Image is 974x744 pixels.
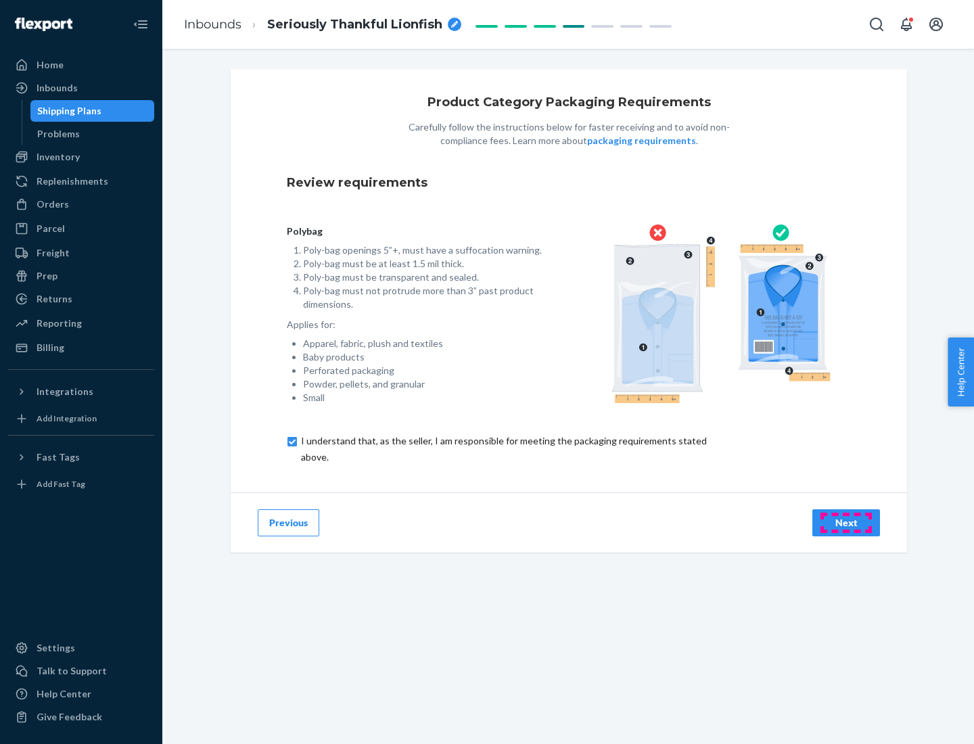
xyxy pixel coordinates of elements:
a: Orders [8,193,154,215]
div: Replenishments [37,175,108,188]
div: Settings [37,641,75,655]
div: Returns [37,292,72,306]
a: Freight [8,242,154,264]
button: Give Feedback [8,706,154,728]
button: Fast Tags [8,446,154,468]
a: Help Center [8,683,154,705]
a: Add Fast Tag [8,473,154,495]
button: Close Navigation [127,11,154,38]
p: Polybag [287,225,547,238]
button: Help Center [948,338,974,406]
button: Open Search Box [863,11,890,38]
a: Talk to Support [8,660,154,682]
a: Shipping Plans [30,100,155,122]
a: Inventory [8,146,154,168]
a: Billing [8,337,154,358]
button: Previous [258,509,319,536]
div: Give Feedback [37,710,102,724]
li: Small [303,391,547,404]
a: Home [8,54,154,76]
li: Baby products [303,350,547,364]
div: Fast Tags [37,450,80,464]
li: Apparel, fabric, plush and textiles [303,337,547,350]
button: Integrations [8,381,154,402]
span: Seriously Thankful Lionfish [267,16,442,34]
a: Prep [8,265,154,287]
img: Flexport logo [15,18,72,31]
div: Prep [37,269,57,283]
li: Poly-bag must be at least 1.5 mil thick. [303,257,547,271]
p: Applies for: [287,318,547,331]
div: Parcel [37,222,65,235]
div: Next [824,516,868,530]
li: Poly-bag must not protrude more than 3” past product dimensions. [303,284,547,311]
div: Billing [37,341,64,354]
button: Open account menu [923,11,950,38]
a: Settings [8,637,154,659]
button: Open notifications [893,11,920,38]
a: Add Integration [8,408,154,429]
a: Returns [8,288,154,310]
div: Reporting [37,317,82,330]
a: Inbounds [184,17,241,32]
h1: Product Category Packaging Requirements [427,96,711,110]
li: Powder, pellets, and granular [303,377,547,391]
a: Reporting [8,312,154,334]
button: packaging requirements [587,134,696,147]
button: Next [812,509,880,536]
a: Problems [30,123,155,145]
a: Inbounds [8,77,154,99]
div: Review requirements [287,164,851,203]
div: Integrations [37,385,93,398]
div: Shipping Plans [37,104,101,118]
li: Perforated packaging [303,364,547,377]
div: Talk to Support [37,664,107,678]
div: Freight [37,246,70,260]
div: Orders [37,197,69,211]
div: Add Fast Tag [37,478,85,490]
ol: breadcrumbs [173,5,472,45]
a: Parcel [8,218,154,239]
li: Poly-bag openings 5”+, must have a suffocation warning. [303,243,547,257]
li: Poly-bag must be transparent and sealed. [303,271,547,284]
div: Add Integration [37,413,97,424]
div: Inbounds [37,81,78,95]
a: Replenishments [8,170,154,192]
div: Problems [37,127,80,141]
div: Inventory [37,150,80,164]
p: Carefully follow the instructions below for faster receiving and to avoid non-compliance fees. Le... [393,120,745,147]
div: Help Center [37,687,91,701]
div: Home [37,58,64,72]
img: polybag.ac92ac876edd07edd96c1eaacd328395.png [611,225,831,403]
